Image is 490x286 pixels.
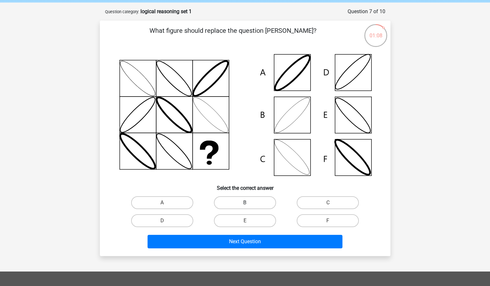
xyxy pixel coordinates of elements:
[110,26,356,45] p: What figure should replace the question [PERSON_NAME]?
[214,196,276,209] label: B
[105,9,139,14] small: Question category:
[148,235,342,248] button: Next Question
[348,8,385,15] div: Question 7 of 10
[131,214,193,227] label: D
[364,23,388,40] div: 01:08
[297,214,359,227] label: F
[297,196,359,209] label: C
[131,196,193,209] label: A
[140,8,192,14] strong: logical reasoning set 1
[214,214,276,227] label: E
[110,180,380,191] h6: Select the correct answer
